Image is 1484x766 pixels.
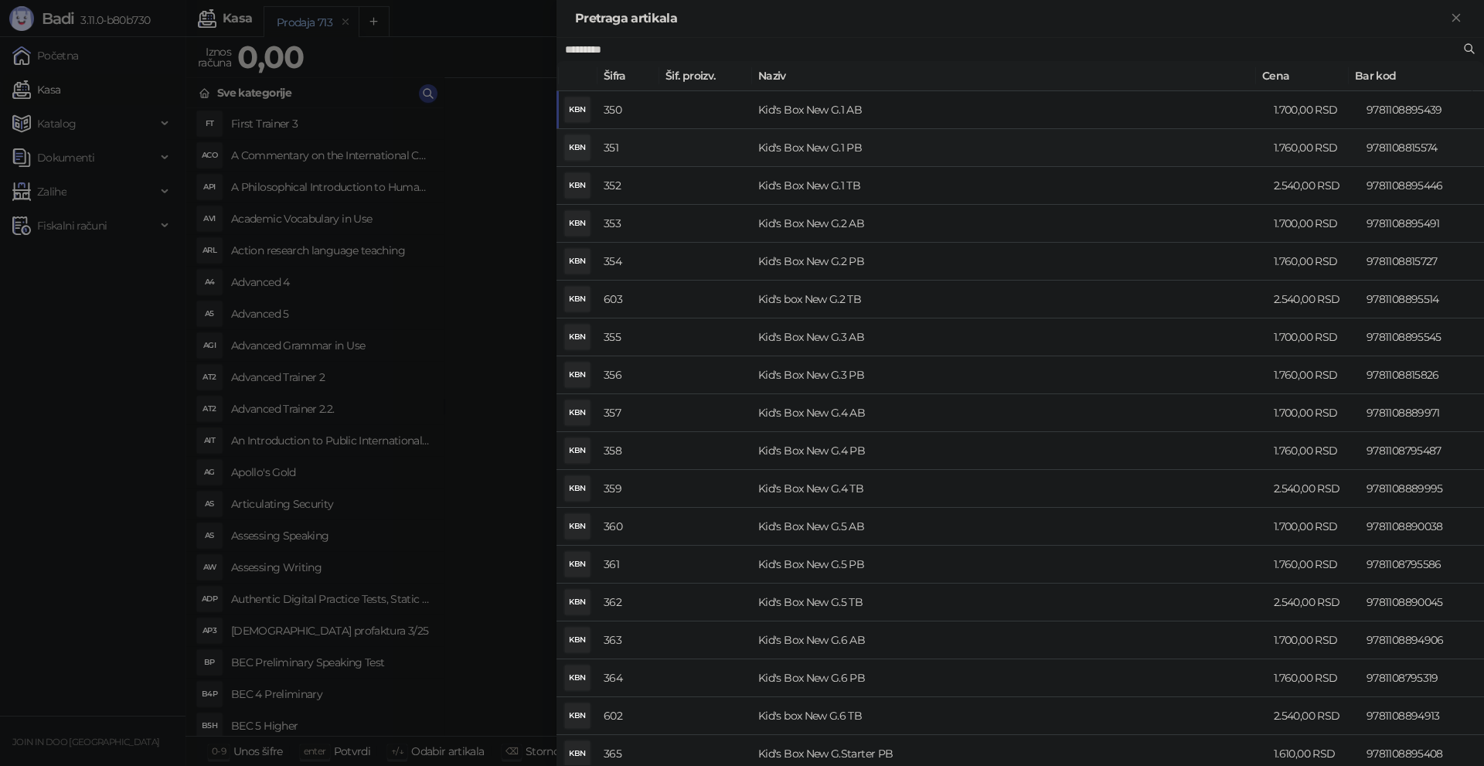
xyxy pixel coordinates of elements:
div: KBN [565,476,590,501]
td: 1.760,00 RSD [1268,243,1360,281]
td: 9781108895545 [1360,318,1484,356]
div: KBN [565,703,590,728]
th: Šif. proizv. [659,61,752,91]
td: 2.540,00 RSD [1268,470,1360,508]
th: Šifra [597,61,659,91]
td: Kid's box New G.6 TB [752,697,1268,735]
div: KBN [565,438,590,463]
div: KBN [565,666,590,690]
td: 1.760,00 RSD [1268,432,1360,470]
td: Kid's Box New G.5 AB [752,508,1268,546]
td: 356 [597,356,659,394]
td: 352 [597,167,659,205]
td: 351 [597,129,659,167]
td: Kid's Box New G.1 AB [752,91,1268,129]
td: 9781108895439 [1360,91,1484,129]
td: Kid's Box New G.3 PB [752,356,1268,394]
div: KBN [565,173,590,198]
div: KBN [565,741,590,766]
td: 361 [597,546,659,584]
div: KBN [565,514,590,539]
div: KBN [565,552,590,577]
td: 2.540,00 RSD [1268,584,1360,621]
div: KBN [565,628,590,652]
td: 9781108895446 [1360,167,1484,205]
td: 9781108890045 [1360,584,1484,621]
td: 357 [597,394,659,432]
div: KBN [565,97,590,122]
td: 359 [597,470,659,508]
td: 9781108795487 [1360,432,1484,470]
td: 358 [597,432,659,470]
td: 1.760,00 RSD [1268,659,1360,697]
td: 602 [597,697,659,735]
td: 1.700,00 RSD [1268,318,1360,356]
td: 355 [597,318,659,356]
td: Kid's Box New G.2 PB [752,243,1268,281]
td: Kid's Box New G.5 PB [752,546,1268,584]
div: KBN [565,249,590,274]
td: 9781108895514 [1360,281,1484,318]
td: 603 [597,281,659,318]
td: Kid's Box New G.4 PB [752,432,1268,470]
td: 1.700,00 RSD [1268,91,1360,129]
td: Kid's Box New G.5 TB [752,584,1268,621]
div: Pretraga artikala [575,9,1447,28]
td: 1.760,00 RSD [1268,129,1360,167]
td: Kid's Box New G.6 PB [752,659,1268,697]
td: 1.760,00 RSD [1268,356,1360,394]
td: Kid's Box New G.4 AB [752,394,1268,432]
div: KBN [565,325,590,349]
td: Kid's Box New G.2 AB [752,205,1268,243]
td: 360 [597,508,659,546]
td: 9781108894906 [1360,621,1484,659]
td: 1.700,00 RSD [1268,205,1360,243]
td: 9781108815574 [1360,129,1484,167]
td: 9781108889971 [1360,394,1484,432]
td: Kid's Box New G.1 TB [752,167,1268,205]
td: 9781108815727 [1360,243,1484,281]
td: 354 [597,243,659,281]
button: Zatvori [1447,9,1465,28]
td: 2.540,00 RSD [1268,281,1360,318]
th: Bar kod [1349,61,1472,91]
td: Kid's Box New G.1 PB [752,129,1268,167]
td: 353 [597,205,659,243]
td: Kid's Box New G.6 AB [752,621,1268,659]
td: Kid's Box New G.4 TB [752,470,1268,508]
td: 362 [597,584,659,621]
th: Cena [1256,61,1349,91]
td: Kid's Box New G.3 AB [752,318,1268,356]
div: KBN [565,135,590,160]
div: KBN [565,590,590,615]
div: KBN [565,363,590,387]
td: 363 [597,621,659,659]
td: 364 [597,659,659,697]
div: KBN [565,287,590,312]
div: KBN [565,211,590,236]
td: 9781108889995 [1360,470,1484,508]
td: 1.700,00 RSD [1268,621,1360,659]
td: 1.760,00 RSD [1268,546,1360,584]
td: 9781108894913 [1360,697,1484,735]
td: 1.700,00 RSD [1268,508,1360,546]
td: 350 [597,91,659,129]
td: 9781108815826 [1360,356,1484,394]
td: 9781108795319 [1360,659,1484,697]
td: 9781108890038 [1360,508,1484,546]
td: 1.700,00 RSD [1268,394,1360,432]
td: Kid's box New G.2 TB [752,281,1268,318]
div: KBN [565,400,590,425]
td: 9781108895491 [1360,205,1484,243]
td: 2.540,00 RSD [1268,697,1360,735]
td: 2.540,00 RSD [1268,167,1360,205]
td: 9781108795586 [1360,546,1484,584]
th: Naziv [752,61,1256,91]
